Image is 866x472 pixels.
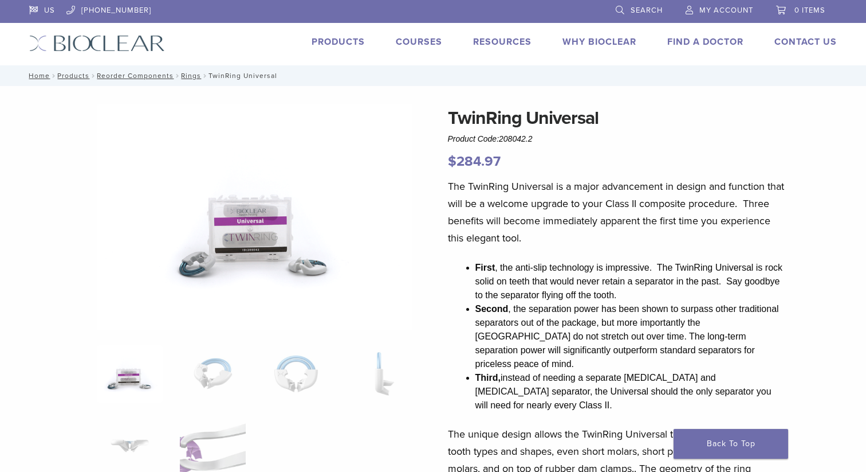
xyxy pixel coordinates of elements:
span: / [174,73,181,79]
a: Back To Top [674,429,788,459]
a: Reorder Components [97,72,174,80]
strong: Second [475,304,509,314]
span: Search [631,6,663,15]
span: $ [448,153,456,170]
a: Contact Us [774,36,837,48]
a: Products [312,36,365,48]
span: 0 items [794,6,825,15]
span: My Account [699,6,753,15]
a: Find A Doctor [667,36,743,48]
li: instead of needing a separate [MEDICAL_DATA] and [MEDICAL_DATA] separator, the Universal should t... [475,371,785,412]
span: / [201,73,208,79]
li: , the anti-slip technology is impressive. The TwinRing Universal is rock solid on teeth that woul... [475,261,785,302]
span: 208042.2 [499,134,532,143]
strong: First [475,263,495,272]
span: / [89,73,97,79]
a: Rings [181,72,201,80]
a: Products [57,72,89,80]
img: 208042.2-324x324.png [97,345,163,403]
li: , the separation power has been shown to surpass other traditional separators out of the package,... [475,302,785,371]
p: The TwinRing Universal is a major advancement in design and function that will be a welcome upgra... [448,178,785,247]
img: Bioclear [29,35,165,52]
a: Why Bioclear [562,36,636,48]
span: / [50,73,57,79]
img: 208042.2 [97,104,413,330]
a: Home [25,72,50,80]
nav: TwinRing Universal [21,65,845,86]
bdi: 284.97 [448,153,501,170]
img: TwinRing Universal - Image 2 [180,345,246,403]
span: Product Code: [448,134,533,143]
h1: TwinRing Universal [448,104,785,132]
strong: Third, [475,373,501,383]
a: Courses [396,36,442,48]
img: TwinRing Universal - Image 4 [347,345,412,403]
img: TwinRing Universal - Image 3 [263,345,329,403]
a: Resources [473,36,532,48]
